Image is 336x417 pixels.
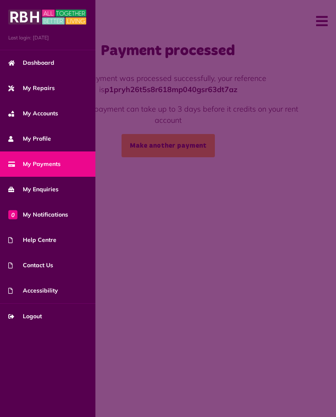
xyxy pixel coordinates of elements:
[8,84,55,93] span: My Repairs
[8,134,51,143] span: My Profile
[8,261,53,270] span: Contact Us
[8,34,87,41] span: Last login: [DATE]
[8,8,86,26] img: MyRBH
[8,312,42,321] span: Logout
[8,160,61,168] span: My Payments
[8,210,17,219] span: 0
[8,286,58,295] span: Accessibility
[8,185,58,194] span: My Enquiries
[8,236,56,244] span: Help Centre
[8,59,54,67] span: Dashboard
[8,109,58,118] span: My Accounts
[8,210,68,219] span: My Notifications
